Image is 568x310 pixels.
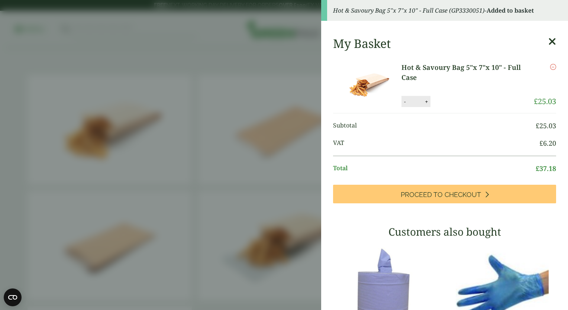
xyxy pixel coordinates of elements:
h3: Customers also bought [333,226,556,238]
a: Remove this item [550,62,556,71]
bdi: 6.20 [539,139,556,148]
strong: Added to basket [487,6,534,14]
span: £ [536,164,539,173]
span: Subtotal [333,121,536,131]
bdi: 25.03 [536,121,556,130]
bdi: 25.03 [534,96,556,106]
span: £ [536,121,539,130]
h2: My Basket [333,36,391,51]
a: Hot & Savoury Bag 5"x 7"x 10" - Full Case [401,62,534,83]
em: Hot & Savoury Bag 5"x 7"x 10" - Full Case (GP3330051) [333,6,485,14]
span: £ [534,96,538,106]
button: - [402,99,408,105]
span: Proceed to Checkout [401,191,481,199]
bdi: 37.18 [536,164,556,173]
button: Open CMP widget [4,288,22,306]
span: £ [539,139,543,148]
button: + [423,99,430,105]
a: Proceed to Checkout [333,185,556,203]
span: VAT [333,138,539,148]
span: Total [333,164,536,174]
